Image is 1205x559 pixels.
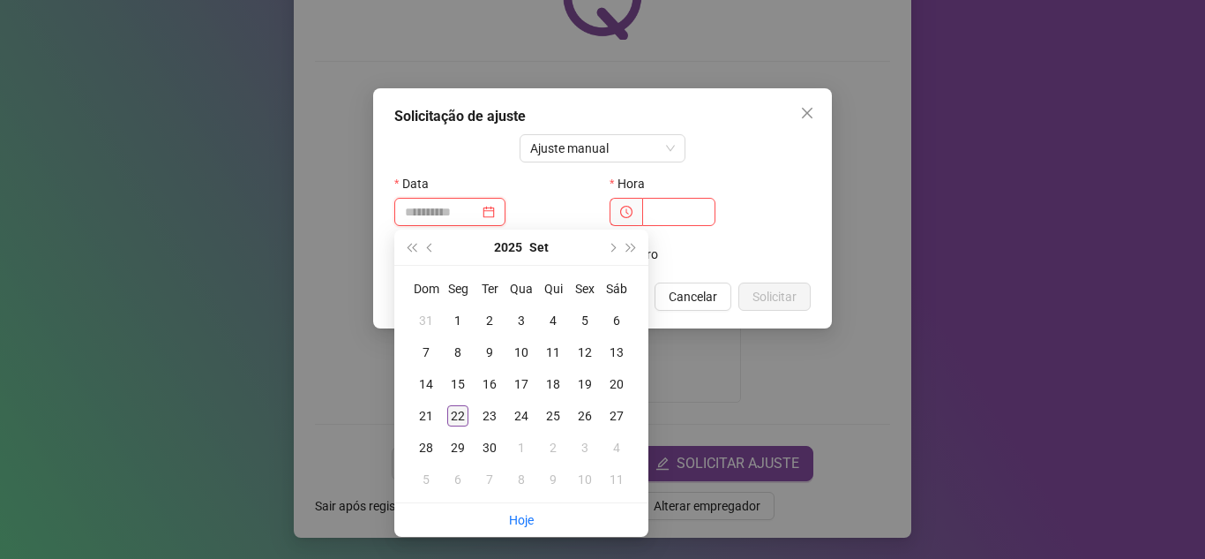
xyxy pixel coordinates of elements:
div: 30 [479,437,500,458]
td: 2025-09-14 [410,368,442,400]
div: Solicitação de ajuste [394,106,811,127]
td: 2025-10-03 [569,432,601,464]
div: 17 [511,374,532,395]
th: Dom [410,273,442,305]
th: Sáb [601,273,632,305]
td: 2025-09-17 [505,368,537,400]
td: 2025-10-08 [505,464,537,495]
span: Ajuste manual [530,135,676,162]
div: 3 [511,310,532,331]
button: month panel [529,230,549,265]
td: 2025-09-28 [410,432,442,464]
div: 2 [479,310,500,331]
div: 15 [447,374,468,395]
td: 2025-09-04 [537,305,569,336]
div: 10 [574,469,595,490]
div: 6 [606,310,627,331]
td: 2025-09-13 [601,336,632,368]
td: 2025-09-07 [410,336,442,368]
div: 7 [479,469,500,490]
div: 1 [511,437,532,458]
td: 2025-09-25 [537,400,569,432]
td: 2025-09-30 [474,432,505,464]
td: 2025-10-07 [474,464,505,495]
td: 2025-09-15 [442,368,474,400]
div: 12 [574,342,595,363]
td: 2025-09-08 [442,336,474,368]
button: Solicitar [738,283,811,311]
div: 26 [574,405,595,427]
td: 2025-09-03 [505,305,537,336]
div: 5 [415,469,437,490]
td: 2025-09-05 [569,305,601,336]
td: 2025-09-24 [505,400,537,432]
td: 2025-09-19 [569,368,601,400]
th: Sex [569,273,601,305]
div: 14 [415,374,437,395]
button: year panel [494,230,522,265]
div: 2 [543,437,564,458]
td: 2025-09-09 [474,336,505,368]
th: Seg [442,273,474,305]
div: 10 [511,342,532,363]
td: 2025-09-18 [537,368,569,400]
div: 5 [574,310,595,331]
td: 2025-09-16 [474,368,505,400]
td: 2025-10-11 [601,464,632,495]
div: 21 [415,405,437,427]
div: 6 [447,469,468,490]
td: 2025-10-06 [442,464,474,495]
td: 2025-09-20 [601,368,632,400]
td: 2025-09-01 [442,305,474,336]
div: 11 [606,469,627,490]
span: close [800,106,814,120]
div: 23 [479,405,500,427]
div: 8 [511,469,532,490]
div: 31 [415,310,437,331]
td: 2025-09-10 [505,336,537,368]
td: 2025-09-06 [601,305,632,336]
label: Data [394,170,440,198]
td: 2025-10-09 [537,464,569,495]
div: 8 [447,342,468,363]
th: Qua [505,273,537,305]
th: Ter [474,273,505,305]
a: Hoje [509,513,534,527]
button: next-year [602,230,621,265]
span: clock-circle [620,206,632,218]
td: 2025-10-05 [410,464,442,495]
div: 9 [479,342,500,363]
td: 2025-09-26 [569,400,601,432]
div: 19 [574,374,595,395]
div: 25 [543,405,564,427]
td: 2025-09-27 [601,400,632,432]
div: 20 [606,374,627,395]
button: Close [793,99,821,127]
td: 2025-10-01 [505,432,537,464]
th: Qui [537,273,569,305]
button: prev-year [421,230,440,265]
div: 24 [511,405,532,427]
td: 2025-10-10 [569,464,601,495]
td: 2025-09-12 [569,336,601,368]
div: 27 [606,405,627,427]
td: 2025-10-04 [601,432,632,464]
div: 13 [606,342,627,363]
div: 4 [543,310,564,331]
button: Cancelar [655,283,731,311]
div: 16 [479,374,500,395]
td: 2025-08-31 [410,305,442,336]
div: 1 [447,310,468,331]
td: 2025-09-23 [474,400,505,432]
div: 7 [415,342,437,363]
div: 18 [543,374,564,395]
div: 29 [447,437,468,458]
td: 2025-09-11 [537,336,569,368]
button: super-prev-year [401,230,421,265]
div: 3 [574,437,595,458]
span: Cancelar [669,287,717,306]
div: 28 [415,437,437,458]
td: 2025-09-29 [442,432,474,464]
td: 2025-09-22 [442,400,474,432]
td: 2025-10-02 [537,432,569,464]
